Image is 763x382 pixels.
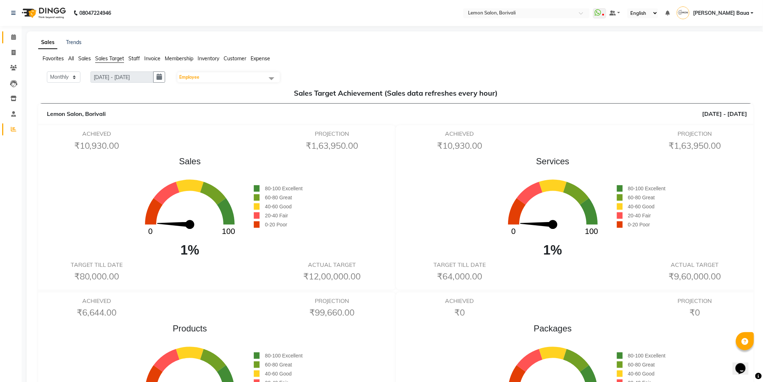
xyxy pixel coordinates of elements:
h6: ₹0 [641,307,748,318]
span: 1% [126,240,254,260]
h6: PROJECTION [641,130,748,137]
span: 80-100 Excellent [628,186,666,191]
span: Staff [128,55,140,62]
h6: ACHIEVED [43,298,150,304]
h6: ₹64,000.00 [406,271,513,282]
span: Expense [251,55,270,62]
h6: ₹0 [406,307,513,318]
h6: ₹80,000.00 [43,271,150,282]
h6: ₹10,930.00 [406,140,513,151]
h6: ACTUAL TARGET [278,261,385,268]
span: [DATE] - [DATE] [702,109,747,118]
span: 20-40 Fair [628,213,651,218]
span: All [68,55,74,62]
span: Products [126,322,254,335]
span: Customer [224,55,246,62]
h6: ₹1,63,950.00 [641,140,748,151]
h6: ₹10,930.00 [43,140,150,151]
text: 0 [511,227,516,236]
span: Services [489,155,617,168]
h6: PROJECTION [641,298,748,304]
iframe: chat widget [733,353,756,375]
a: Trends [66,39,81,45]
h6: ₹6,644.00 [43,307,150,318]
h6: ₹1,63,950.00 [278,140,385,151]
span: 80-100 Excellent [265,186,303,191]
a: Sales [38,36,57,49]
h6: ACHIEVED [43,130,150,137]
img: Jiral Baua [677,6,689,19]
span: [PERSON_NAME] Baua [693,9,749,17]
span: Favorites [43,55,64,62]
text: 0 [148,227,153,236]
span: Lemon Salon, Borivali [47,110,106,117]
h6: PROJECTION [278,298,385,304]
h6: ACTUAL TARGET [641,261,748,268]
h6: ACHIEVED [406,130,513,137]
span: 0-20 Poor [265,222,287,227]
span: 40-60 Good [628,371,655,377]
h6: ₹9,60,000.00 [641,271,748,282]
h6: TARGET TILL DATE [43,261,150,268]
img: logo [18,3,68,23]
span: 0-20 Poor [628,222,650,227]
span: 60-80 Great [628,195,655,200]
span: 1% [489,240,617,260]
span: Sales [126,155,254,168]
span: Sales [78,55,91,62]
span: 80-100 Excellent [628,353,666,359]
h6: PROJECTION [278,130,385,137]
h6: TARGET TILL DATE [406,261,513,268]
span: 60-80 Great [628,362,655,368]
h5: Sales Target Achievement (Sales data refreshes every hour) [44,89,747,97]
span: Sales Target [95,55,124,62]
span: Employee [179,74,199,80]
span: 40-60 Good [265,204,292,209]
span: 40-60 Good [628,204,655,209]
span: Membership [165,55,193,62]
h6: ₹12,00,000.00 [278,271,385,282]
text: 100 [222,227,235,236]
input: DD/MM/YYYY-DD/MM/YYYY [91,71,154,83]
span: 60-80 Great [265,362,292,368]
text: 100 [585,227,598,236]
span: 20-40 Fair [265,213,288,218]
h6: ₹99,660.00 [278,307,385,318]
span: 80-100 Excellent [265,353,303,359]
span: Invoice [144,55,160,62]
h6: ACHIEVED [406,298,513,304]
span: 60-80 Great [265,195,292,200]
span: 40-60 Good [265,371,292,377]
span: Packages [489,322,617,335]
span: Inventory [198,55,219,62]
b: 08047224946 [79,3,111,23]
